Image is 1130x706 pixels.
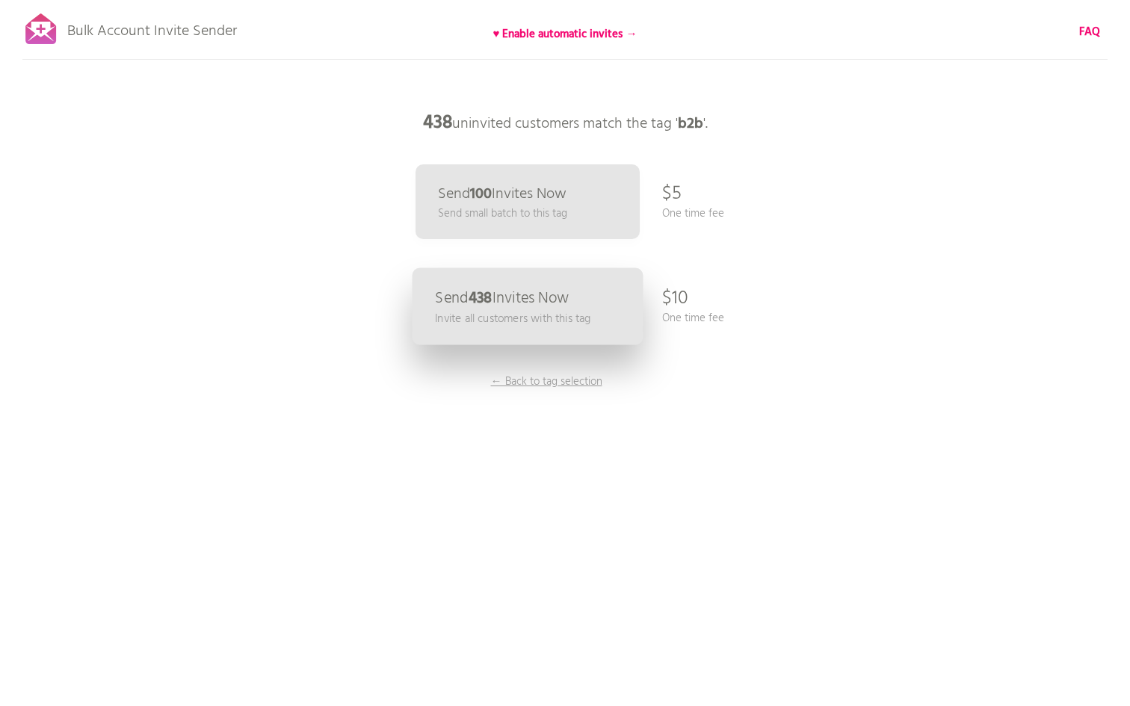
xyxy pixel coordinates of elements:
b: 438 [469,286,493,311]
a: Send438Invites Now Invite all customers with this tag [413,268,643,345]
b: 100 [470,182,492,206]
p: uninvited customers match the tag ' '. [341,101,789,146]
a: Send100Invites Now Send small batch to this tag [416,164,640,239]
b: FAQ [1079,23,1100,41]
p: $5 [662,172,682,217]
p: $10 [662,276,688,321]
p: Send Invites Now [435,291,569,306]
p: Bulk Account Invite Sender [67,9,237,46]
p: One time fee [662,205,724,222]
a: FAQ [1079,24,1100,40]
b: 438 [423,108,452,138]
b: ♥ Enable automatic invites → [493,25,637,43]
p: Send small batch to this tag [438,205,567,222]
b: b2b [678,112,703,136]
p: Invite all customers with this tag [435,310,590,327]
p: One time fee [662,310,724,326]
p: Send Invites Now [438,187,566,202]
p: ← Back to tag selection [490,374,602,390]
